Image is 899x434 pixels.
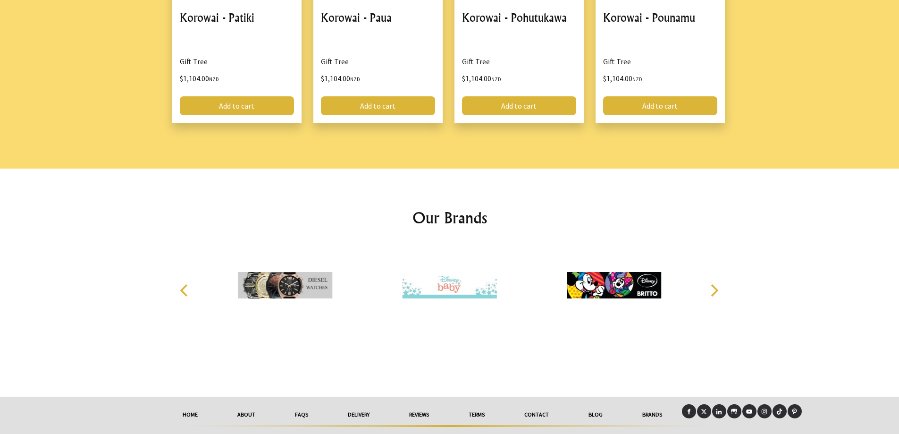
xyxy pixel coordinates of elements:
[773,404,787,418] a: Tiktok
[449,404,504,425] a: Terms
[180,96,294,115] a: Add to cart
[170,206,729,229] h2: Our Brands
[175,280,196,301] button: Previous
[328,404,389,425] a: delivery
[682,404,696,418] a: Facebook
[742,404,756,418] a: Youtube
[569,404,622,425] a: Blog
[622,404,682,425] a: Brands
[218,404,275,425] a: About
[462,96,576,115] a: Add to cart
[238,250,332,321] img: Diesel
[504,404,569,425] a: Contact
[389,404,449,425] a: reviews
[567,250,661,321] img: Disney Britto
[712,404,726,418] a: LinkedIn
[163,404,218,425] a: HOME
[697,404,711,418] a: X (Twitter)
[321,96,435,115] a: Add to cart
[788,404,802,418] a: Pinterest
[704,280,724,301] button: Next
[275,404,328,425] a: FAQs
[402,250,496,321] img: Disney Baby
[757,404,772,418] a: Instagram
[603,96,717,115] a: Add to cart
